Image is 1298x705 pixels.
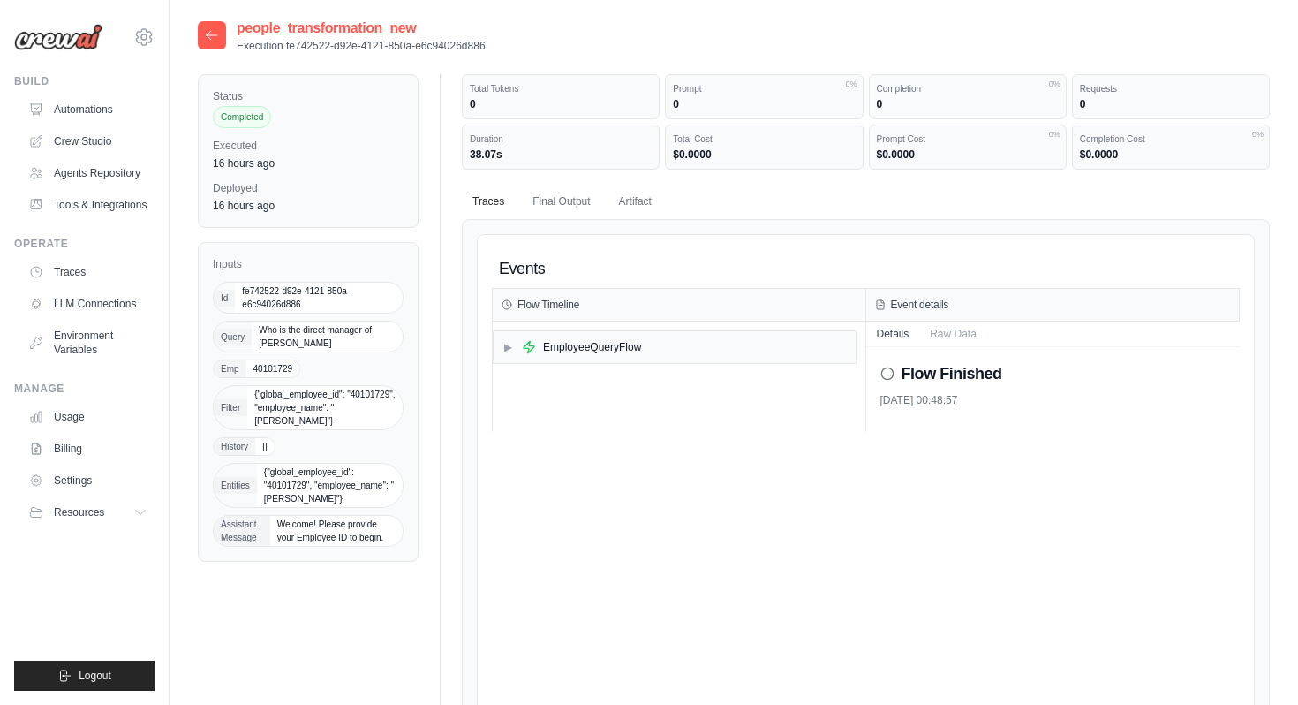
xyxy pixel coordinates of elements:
[522,184,600,221] button: Final Output
[213,139,404,153] label: Executed
[213,157,275,170] time: October 14, 2025 at 00:48 IST
[213,89,404,103] label: Status
[213,106,271,128] span: Completed
[502,340,513,354] span: ▶
[213,200,275,212] time: October 14, 2025 at 00:45 IST
[214,477,257,494] span: Entities
[21,159,155,187] a: Agents Repository
[14,74,155,88] div: Build
[14,237,155,251] div: Operate
[462,184,515,221] button: Traces
[21,95,155,124] a: Automations
[517,298,579,312] h3: Flow Timeline
[54,505,104,519] span: Resources
[246,360,300,377] span: 40101729
[21,403,155,431] a: Usage
[891,298,949,312] h3: Event details
[21,466,155,495] a: Settings
[877,133,1059,146] dt: Prompt Cost
[877,97,1059,111] dd: 0
[1080,133,1262,146] dt: Completion Cost
[880,393,1226,407] div: [DATE] 00:48:57
[270,516,403,546] span: Welcome! Please provide your Employee ID to begin.
[673,82,855,95] dt: Prompt
[1080,97,1262,111] dd: 0
[1080,82,1262,95] dt: Requests
[902,361,1002,386] h2: Flow Finished
[235,283,403,313] span: fe742522-d92e-4121-850a-e6c94026d886
[1210,620,1298,705] iframe: Chat Widget
[470,82,652,95] dt: Total Tokens
[14,24,102,50] img: Logo
[608,184,662,221] button: Artifact
[252,322,403,352] span: Who is the direct manager of [PERSON_NAME]
[21,290,155,318] a: LLM Connections
[237,39,486,53] p: Execution fe742522-d92e-4121-850a-e6c94026d886
[214,399,247,416] span: Filter
[214,438,255,455] span: History
[213,257,404,271] label: Inputs
[214,360,246,377] span: Emp
[470,97,652,111] dd: 0
[1049,79,1060,91] span: 0%
[14,382,155,396] div: Manage
[247,386,403,429] span: {"global_employee_id": "40101729", "employee_name": "[PERSON_NAME]"}
[919,322,987,346] button: Raw Data
[237,18,486,39] h2: people_transformation_new
[673,97,855,111] dd: 0
[470,148,652,162] dd: 38.07s
[1080,148,1262,162] dd: $0.0000
[214,329,252,345] span: Query
[543,340,641,354] div: EmployeeQueryFlow
[21,127,155,155] a: Crew Studio
[257,464,403,507] span: {"global_employee_id": "40101729", "employee_name": "[PERSON_NAME]"}
[845,79,857,91] span: 0%
[21,498,155,527] button: Resources
[673,148,855,162] dd: $0.0000
[21,258,155,286] a: Traces
[499,256,545,281] h2: Events
[213,181,404,195] label: Deployed
[877,82,1059,95] dt: Completion
[673,133,855,146] dt: Total Cost
[877,148,1059,162] dd: $0.0000
[1049,129,1060,141] span: 0%
[1252,129,1264,141] span: 0%
[866,322,920,346] button: Details
[21,322,155,364] a: Environment Variables
[214,516,270,546] span: Assistant Message
[470,133,652,146] dt: Duration
[79,669,111,683] span: Logout
[214,290,235,307] span: Id
[255,438,275,455] span: []
[14,661,155,691] button: Logout
[21,435,155,463] a: Billing
[21,191,155,219] a: Tools & Integrations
